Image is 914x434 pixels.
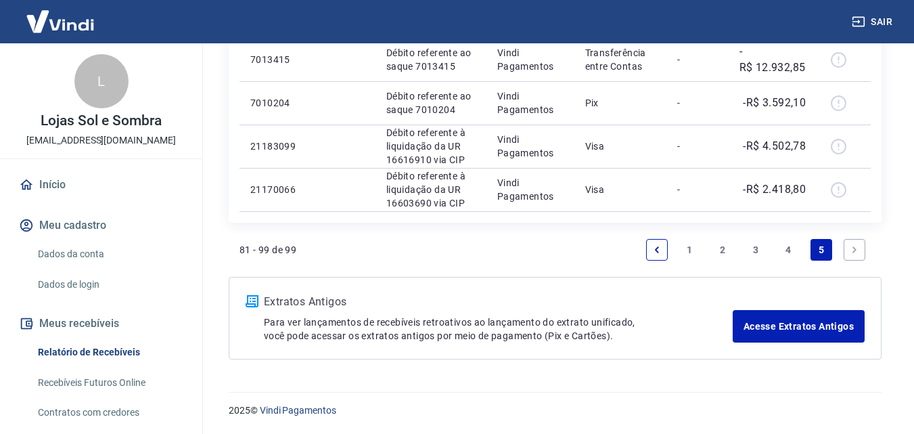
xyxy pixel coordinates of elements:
[250,139,311,153] p: 21183099
[32,240,186,268] a: Dados da conta
[679,239,701,261] a: Page 1
[16,170,186,200] a: Início
[32,369,186,397] a: Recebíveis Futuros Online
[844,239,865,261] a: Next page
[677,183,717,196] p: -
[264,294,733,310] p: Extratos Antigos
[32,271,186,299] a: Dados de login
[712,239,733,261] a: Page 2
[497,89,564,116] p: Vindi Pagamentos
[26,133,176,148] p: [EMAIL_ADDRESS][DOMAIN_NAME]
[497,176,564,203] p: Vindi Pagamentos
[646,239,668,261] a: Previous page
[386,46,476,73] p: Débito referente ao saque 7013415
[743,95,806,111] p: -R$ 3.592,10
[32,399,186,427] a: Contratos com credores
[246,295,258,307] img: ícone
[386,126,476,167] p: Débito referente à liquidação da UR 16616910 via CIP
[16,211,186,240] button: Meu cadastro
[849,9,898,35] button: Sair
[260,405,336,416] a: Vindi Pagamentos
[229,404,882,418] p: 2025 ©
[250,96,311,110] p: 7010204
[386,169,476,210] p: Débito referente à liquidação da UR 16603690 via CIP
[16,309,186,339] button: Meus recebíveis
[32,339,186,366] a: Relatório de Recebíveis
[585,46,656,73] p: Transferência entre Contas
[585,139,656,153] p: Visa
[677,139,717,153] p: -
[497,133,564,160] p: Vindi Pagamentos
[733,310,865,343] a: Acesse Extratos Antigos
[739,43,806,76] p: -R$ 12.932,85
[239,243,296,257] p: 81 - 99 de 99
[641,234,871,266] ul: Pagination
[386,89,476,116] p: Débito referente ao saque 7010204
[250,183,311,196] p: 21170066
[745,239,767,261] a: Page 3
[250,53,311,66] p: 7013415
[743,138,806,154] p: -R$ 4.502,78
[74,54,129,108] div: L
[585,96,656,110] p: Pix
[585,183,656,196] p: Visa
[677,96,717,110] p: -
[778,239,800,261] a: Page 4
[264,316,733,343] p: Para ver lançamentos de recebíveis retroativos ao lançamento do extrato unificado, você pode aces...
[16,1,104,42] img: Vindi
[677,53,717,66] p: -
[497,46,564,73] p: Vindi Pagamentos
[810,239,832,261] a: Page 5 is your current page
[41,114,161,128] p: Lojas Sol e Sombra
[743,181,806,198] p: -R$ 2.418,80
